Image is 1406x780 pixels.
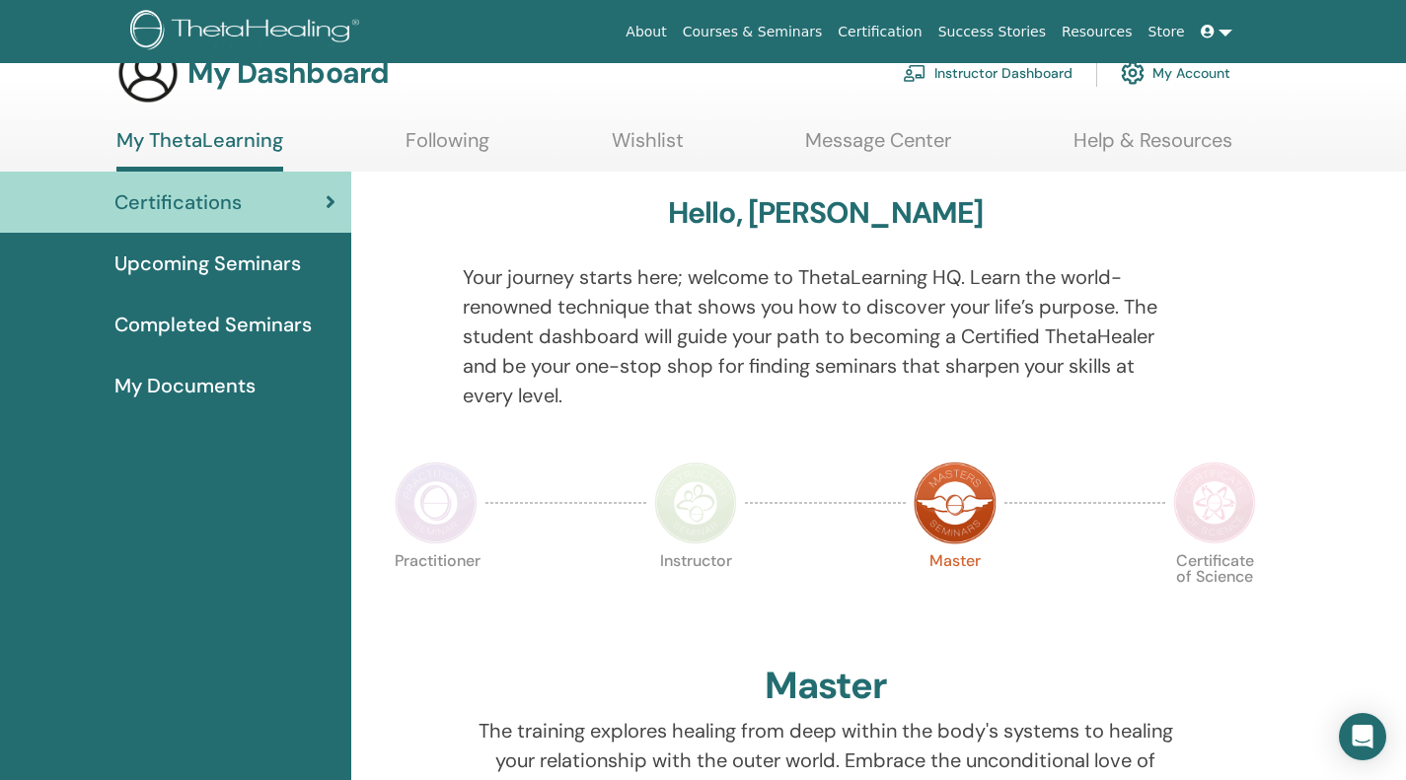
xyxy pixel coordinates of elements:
img: cog.svg [1121,56,1145,90]
img: Instructor [654,461,737,544]
button: Clip a bookmark [58,125,360,157]
div: Destination [49,652,357,674]
h3: My Dashboard [187,55,389,91]
p: Practitioner [395,553,478,636]
img: chalkboard-teacher.svg [903,64,926,82]
span: Clip a bookmark [90,133,179,149]
p: Certificate of Science [1173,553,1256,636]
span: My Documents [114,371,256,400]
img: Practitioner [395,461,478,544]
button: Clip a screenshot [58,220,360,251]
button: Clip a block [58,188,360,220]
img: generic-user-icon.jpg [116,41,180,105]
img: Master [914,461,997,544]
a: Wishlist [612,128,684,167]
span: Clip a block [90,196,154,212]
span: xTiles [94,27,129,42]
span: Completed Seminars [114,310,312,339]
img: Certificate of Science [1173,461,1256,544]
p: Instructor [654,553,737,636]
a: Courses & Seminars [675,14,831,50]
span: Upcoming Seminars [114,248,301,278]
a: Success Stories [930,14,1054,50]
a: Help & Resources [1073,128,1232,167]
a: Following [406,128,489,167]
span: Clear all and close [239,278,345,302]
h2: Master [765,664,887,709]
button: Clip a selection (Select text first) [58,157,360,188]
a: Instructor Dashboard [903,51,1073,95]
span: Clip a selection (Select text first) [90,165,263,180]
span: Inbox Panel [81,677,147,701]
a: Certification [830,14,929,50]
h3: Hello, [PERSON_NAME] [668,195,984,231]
p: Master [914,553,997,636]
a: My Account [1121,51,1230,95]
a: Resources [1054,14,1141,50]
a: Store [1141,14,1193,50]
div: Open Intercom Messenger [1339,713,1386,760]
img: logo.png [130,10,366,54]
span: Clip a screenshot [90,228,181,244]
a: My ThetaLearning [116,128,283,172]
a: About [618,14,674,50]
a: Message Center [805,128,951,167]
p: Your journey starts here; welcome to ThetaLearning HQ. Learn the world-renowned technique that sh... [463,262,1189,410]
span: Certifications [114,187,242,217]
